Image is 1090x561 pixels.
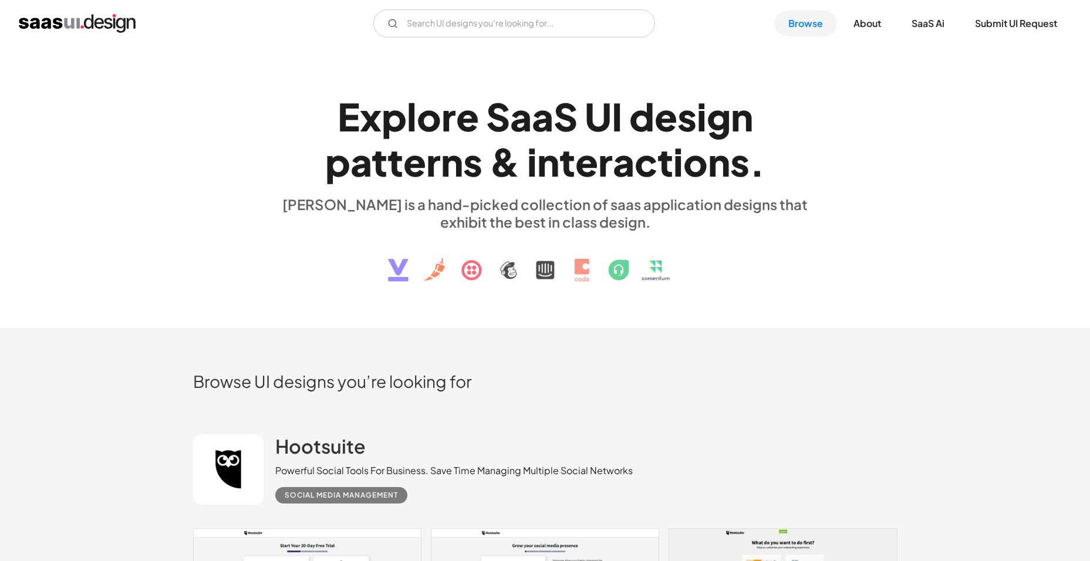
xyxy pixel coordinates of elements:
[897,11,959,36] a: SaaS Ai
[275,195,815,231] div: [PERSON_NAME] is a hand-picked collection of saas application designs that exhibit the best in cl...
[275,94,815,184] h1: Explore SaaS UI design patterns & interactions.
[373,9,655,38] input: Search UI designs you're looking for...
[839,11,895,36] a: About
[275,434,366,464] a: Hootsuite
[367,231,723,292] img: text, icon, saas logo
[285,488,398,502] div: Social Media Management
[774,11,837,36] a: Browse
[275,464,633,478] div: Powerful Social Tools For Business. Save Time Managing Multiple Social Networks
[193,371,897,391] h2: Browse UI designs you’re looking for
[275,434,366,458] h2: Hootsuite
[961,11,1071,36] a: Submit UI Request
